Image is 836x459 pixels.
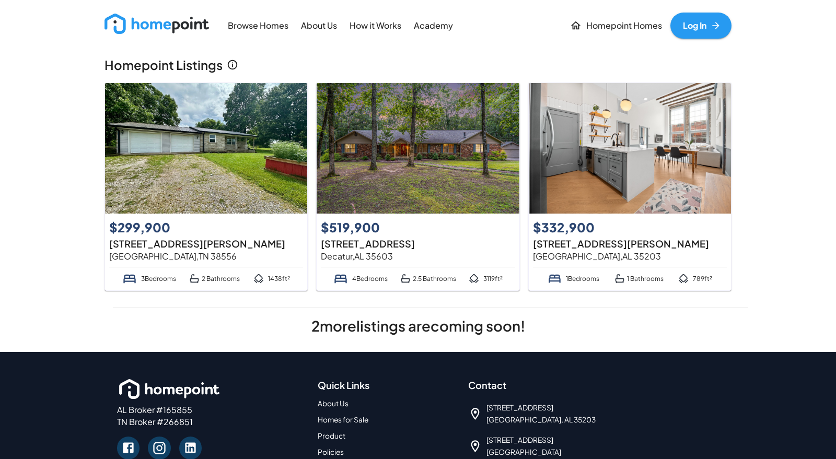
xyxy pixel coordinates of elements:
p: Academy [414,20,453,32]
img: 1210 Frank Campbell Rd [105,83,307,214]
p: $519,900 [321,218,418,237]
p: 1 Bathrooms [614,272,664,286]
a: 2212 Morris Ave Apt 206$332,900[STREET_ADDRESS][PERSON_NAME][GEOGRAPHIC_DATA],AL 352031Bedrooms1 ... [528,83,731,291]
p: Decatur , AL 35603 [321,251,515,263]
a: Policies [318,448,344,456]
a: 4411 Autumn Leaves Trl Se$519,900[STREET_ADDRESS]Decatur,AL 356034Bedrooms2.5 Bathrooms3119ft² [316,83,519,291]
p: Browse Homes [228,20,288,32]
a: Product [318,431,345,440]
a: Homepoint Homes [566,13,666,39]
p: About Us [301,20,337,32]
h5: 2 more listings are coming soon! [104,316,731,336]
img: homepoint_logo_white_horz.png [117,377,222,401]
p: [STREET_ADDRESS] [321,237,515,251]
p: 789 ft² [678,272,712,286]
h6: Quick Links [318,377,369,394]
a: About Us [297,14,341,37]
p: 3 Bedrooms [122,272,176,286]
img: new_logo_light.png [104,14,209,34]
h6: Contact [468,377,719,394]
p: 1 Bedrooms [548,272,599,286]
a: About Us [318,399,349,408]
p: [GEOGRAPHIC_DATA] , TN 38556 [109,251,303,263]
img: 4411 Autumn Leaves Trl Se [317,83,519,214]
p: AL Broker #165855 TN Broker #266851 [117,404,318,428]
p: $299,900 [109,218,206,237]
p: Homepoint Listings [104,55,223,74]
p: 3119 ft² [469,272,503,286]
p: 4 Bedrooms [333,272,387,286]
p: [STREET_ADDRESS][PERSON_NAME] [109,237,303,251]
p: 1438 ft² [253,272,290,286]
p: How it Works [350,20,401,32]
img: 2212 Morris Ave Apt 206 [529,83,731,214]
a: Browse Homes [224,14,293,37]
span: [STREET_ADDRESS] [GEOGRAPHIC_DATA] [486,434,561,458]
p: [STREET_ADDRESS][PERSON_NAME] [533,237,727,251]
a: How it Works [345,14,405,37]
p: $332,900 [533,218,630,237]
a: 1210 Frank Campbell Rd$299,900[STREET_ADDRESS][PERSON_NAME][GEOGRAPHIC_DATA],TN 385563Bedrooms2 B... [104,83,308,291]
p: [GEOGRAPHIC_DATA] , AL 35203 [533,251,727,263]
p: 2.5 Bathrooms [400,272,456,286]
a: Homes for Sale [318,415,368,424]
p: Homepoint Homes [586,20,662,32]
span: [STREET_ADDRESS] [GEOGRAPHIC_DATA], AL 35203 [486,402,596,426]
p: 2 Bathrooms [189,272,240,286]
a: Academy [410,14,457,37]
a: Log In [670,13,731,39]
